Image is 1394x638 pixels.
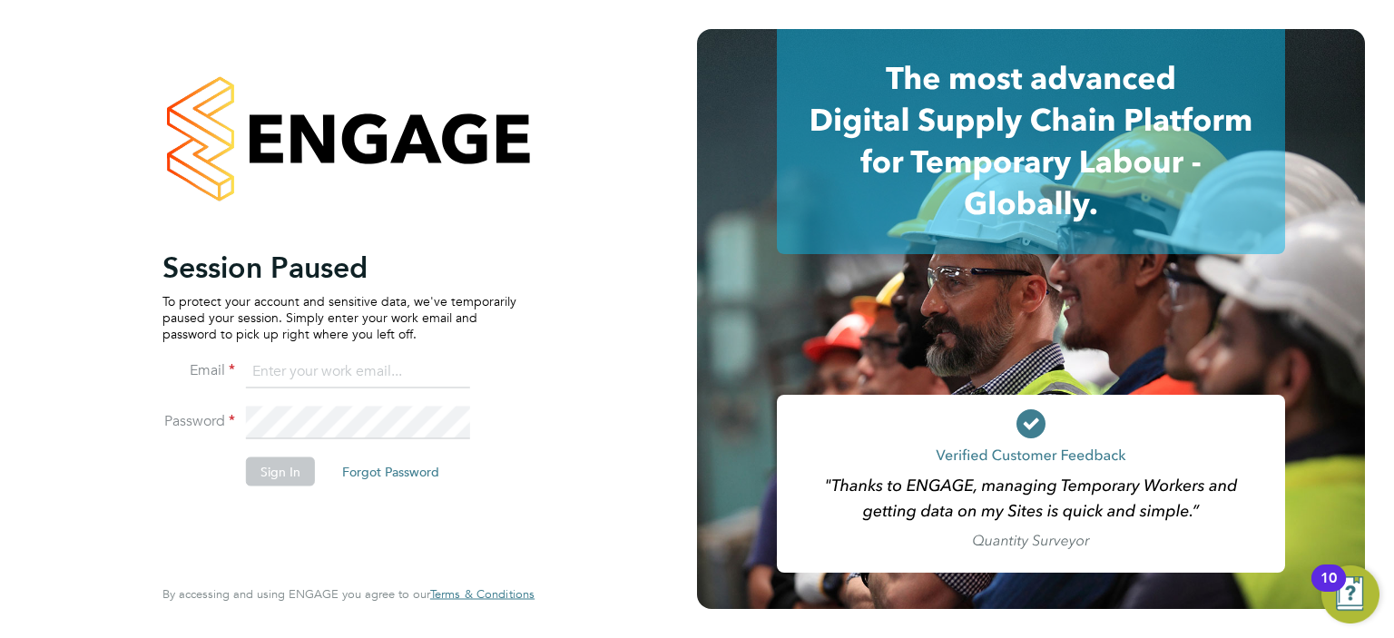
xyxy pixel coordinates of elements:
[1320,578,1337,602] div: 10
[162,249,516,285] h2: Session Paused
[162,360,235,379] label: Email
[1321,565,1379,623] button: Open Resource Center, 10 new notifications
[430,586,535,602] span: Terms & Conditions
[162,292,516,342] p: To protect your account and sensitive data, we've temporarily paused your session. Simply enter y...
[430,587,535,602] a: Terms & Conditions
[246,456,315,486] button: Sign In
[162,586,535,602] span: By accessing and using ENGAGE you agree to our
[328,456,454,486] button: Forgot Password
[246,356,470,388] input: Enter your work email...
[162,411,235,430] label: Password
